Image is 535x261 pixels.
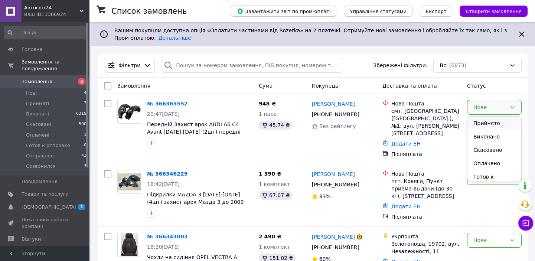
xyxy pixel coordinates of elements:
[147,121,249,150] a: Передній Захист арок AUDI A6 C4 Avant [DATE]-[DATE] (2шт) передні Підкрилки Ауді А6 С4 універсал ...
[426,9,447,14] span: Експорт
[84,90,87,97] span: 4
[391,240,461,255] div: Золотоноша, 19702, вул. Незалежності, 11
[84,163,87,170] span: 3
[26,121,51,128] span: Скасовані
[22,178,58,185] span: Повідомлення
[147,171,187,177] a: № 366346229
[391,150,461,158] div: Післяплата
[159,35,191,41] a: Детальніше
[118,62,140,69] span: Фільтри
[344,6,412,17] button: Управління статусами
[111,7,187,16] h1: Список замовлень
[121,233,138,256] img: Фото товару
[467,143,521,157] li: Скасовано
[78,78,85,85] span: 2
[420,6,453,17] button: Експорт
[76,111,87,117] span: 6319
[452,8,528,14] a: Створити замовлення
[26,132,49,138] span: Оплачені
[26,163,56,170] span: Созвонился
[460,6,528,17] button: Створити замовлення
[117,233,141,257] a: Фото товару
[259,111,277,117] span: 1 пара
[259,83,273,89] span: Cума
[259,191,293,200] div: 67.07 ₴
[161,58,343,73] input: Пошук за номером замовлення, ПІБ покупця, номером телефону, Email, номером накладної
[147,181,180,187] span: 18:42[DATE]
[473,236,506,244] div: Нове
[310,242,361,252] div: [PHONE_NUMBER]
[147,192,244,212] a: Підкрилки MAZDA 3 [DATE]-[DATE] (4шт) захист арок Мазда 3 до 2009 (комплект 4шт)
[312,100,355,108] a: [PERSON_NAME]
[26,100,49,107] span: Прийняті
[22,216,69,230] span: Показники роботи компанії
[259,234,281,239] span: 2 490 ₴
[467,117,521,130] li: Прийнято
[350,9,407,14] span: Управління статусами
[473,103,506,111] div: Нове
[259,121,293,130] div: 45.74 ₴
[259,101,276,107] span: 948 ₴
[147,101,187,107] a: № 366365552
[22,236,41,242] span: Відгуки
[117,83,150,89] span: Замовлення
[391,170,461,177] div: Нова Пошта
[319,123,356,129] span: Без рейтингу
[391,141,421,147] a: Додати ЕН
[373,62,427,69] span: Збережені фільтри:
[79,121,87,128] span: 500
[310,179,361,190] div: [PHONE_NUMBER]
[117,170,141,194] a: Фото товару
[24,11,89,18] div: Ваш ID: 3366924
[466,9,522,14] span: Створити замовлення
[118,173,141,191] img: Фото товару
[117,100,141,124] a: Фото товару
[24,4,80,11] span: Автосвіт24
[147,234,187,239] a: № 366343003
[22,78,52,85] span: Замовлення
[467,130,521,143] li: Виконано
[114,27,507,41] span: Вашим покупцям доступна опція «Оплатити частинами від Rozetka» на 2 платежі. Отримуйте нові замов...
[391,233,461,240] div: Укрпошта
[26,90,37,97] span: Нові
[259,244,290,250] span: 1 комплект
[231,6,336,17] button: Завантажити звіт по пром-оплаті
[22,191,69,198] span: Товари та послуги
[84,100,87,107] span: 3
[22,46,42,53] span: Головна
[319,193,331,199] span: 83%
[467,170,521,191] li: Готов к отправке
[237,8,330,14] span: Завантажити звіт по пром-оплаті
[391,177,461,200] div: пгт. Ковяги, Пункт приема-выдачи (до 30 кг), [STREET_ADDRESS]
[84,132,87,138] span: 1
[391,203,421,209] a: Додати ЕН
[22,204,76,211] span: [DEMOGRAPHIC_DATA]
[118,104,141,120] img: Фото товару
[382,83,437,89] span: Доставка та оплата
[312,170,355,178] a: [PERSON_NAME]
[147,111,180,117] span: 20:47[DATE]
[518,216,533,231] button: Чат з покупцем
[26,111,49,117] span: Виконані
[310,109,361,120] div: [PHONE_NUMBER]
[391,213,461,221] div: Післяплата
[467,83,486,89] span: Статус
[391,100,461,107] div: Нова Пошта
[22,59,89,72] span: Замовлення та повідомлення
[467,157,521,170] li: Оплачено
[81,153,87,159] span: 43
[440,62,447,69] span: Всі
[391,107,461,137] div: смт. [GEOGRAPHIC_DATA] ([GEOGRAPHIC_DATA].), №1: вул. [PERSON_NAME][STREET_ADDRESS]
[259,181,290,187] span: 1 комплект
[78,204,85,210] span: 1
[26,142,70,149] span: Готов к отправке
[312,233,355,241] a: [PERSON_NAME]
[259,171,281,177] span: 1 390 ₴
[147,244,180,250] span: 18:20[DATE]
[84,142,87,149] span: 0
[312,83,338,89] span: Покупець
[449,62,467,68] span: (6873)
[4,26,87,39] input: Пошук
